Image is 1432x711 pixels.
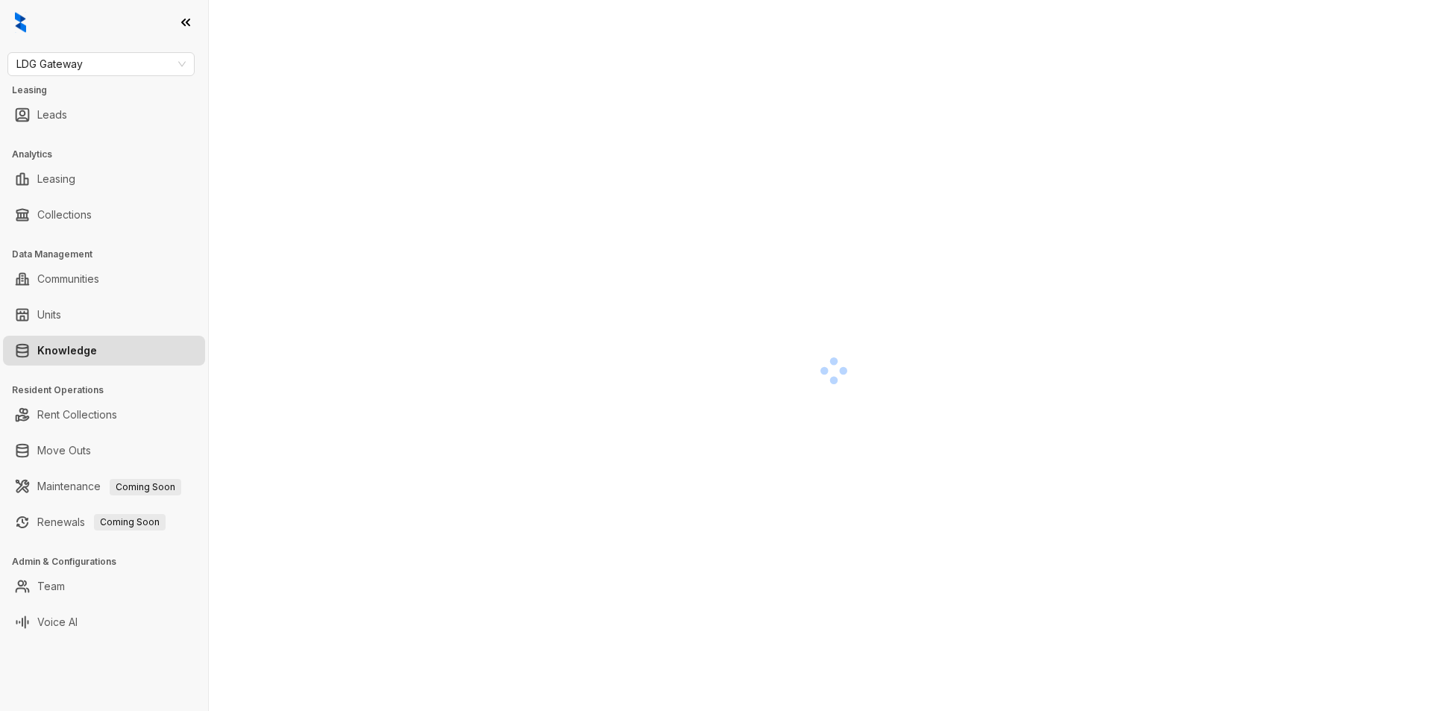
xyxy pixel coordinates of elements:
li: Team [3,571,205,601]
a: Voice AI [37,607,78,637]
li: Knowledge [3,336,205,366]
h3: Analytics [12,148,208,161]
a: Units [37,300,61,330]
li: Collections [3,200,205,230]
a: Rent Collections [37,400,117,430]
li: Leasing [3,164,205,194]
span: LDG Gateway [16,53,186,75]
a: Leads [37,100,67,130]
a: Leasing [37,164,75,194]
li: Move Outs [3,436,205,466]
li: Rent Collections [3,400,205,430]
span: Coming Soon [110,479,181,495]
li: Renewals [3,507,205,537]
li: Communities [3,264,205,294]
h3: Leasing [12,84,208,97]
li: Maintenance [3,472,205,501]
a: RenewalsComing Soon [37,507,166,537]
a: Communities [37,264,99,294]
span: Coming Soon [94,514,166,530]
a: Move Outs [37,436,91,466]
img: logo [15,12,26,33]
li: Units [3,300,205,330]
a: Team [37,571,65,601]
li: Voice AI [3,607,205,637]
h3: Resident Operations [12,383,208,397]
a: Knowledge [37,336,97,366]
h3: Data Management [12,248,208,261]
h3: Admin & Configurations [12,555,208,569]
a: Collections [37,200,92,230]
li: Leads [3,100,205,130]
